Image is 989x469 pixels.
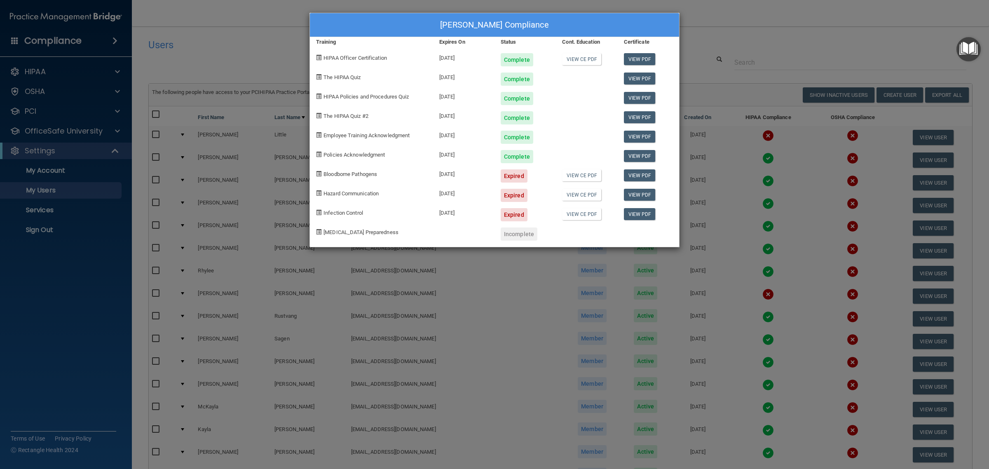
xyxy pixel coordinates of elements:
[624,53,656,65] a: View PDF
[323,190,379,197] span: Hazard Communication
[624,111,656,123] a: View PDF
[323,132,410,138] span: Employee Training Acknowledgment
[310,13,679,37] div: [PERSON_NAME] Compliance
[562,53,601,65] a: View CE PDF
[956,37,981,61] button: Open Resource Center
[323,229,398,235] span: [MEDICAL_DATA] Preparedness
[618,37,679,47] div: Certificate
[847,411,979,444] iframe: Drift Widget Chat Controller
[433,163,494,183] div: [DATE]
[624,208,656,220] a: View PDF
[501,169,527,183] div: Expired
[624,73,656,84] a: View PDF
[624,189,656,201] a: View PDF
[501,189,527,202] div: Expired
[501,111,533,124] div: Complete
[433,202,494,221] div: [DATE]
[433,105,494,124] div: [DATE]
[433,37,494,47] div: Expires On
[501,53,533,66] div: Complete
[433,86,494,105] div: [DATE]
[624,131,656,143] a: View PDF
[323,113,368,119] span: The HIPAA Quiz #2
[501,73,533,86] div: Complete
[323,210,363,216] span: Infection Control
[562,208,601,220] a: View CE PDF
[562,189,601,201] a: View CE PDF
[310,37,433,47] div: Training
[433,183,494,202] div: [DATE]
[323,171,377,177] span: Bloodborne Pathogens
[494,37,556,47] div: Status
[556,37,617,47] div: Cont. Education
[501,208,527,221] div: Expired
[501,227,537,241] div: Incomplete
[433,66,494,86] div: [DATE]
[562,169,601,181] a: View CE PDF
[433,47,494,66] div: [DATE]
[501,131,533,144] div: Complete
[433,124,494,144] div: [DATE]
[323,152,385,158] span: Policies Acknowledgment
[624,92,656,104] a: View PDF
[323,94,409,100] span: HIPAA Policies and Procedures Quiz
[624,150,656,162] a: View PDF
[501,92,533,105] div: Complete
[501,150,533,163] div: Complete
[323,55,387,61] span: HIPAA Officer Certification
[433,144,494,163] div: [DATE]
[624,169,656,181] a: View PDF
[323,74,361,80] span: The HIPAA Quiz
